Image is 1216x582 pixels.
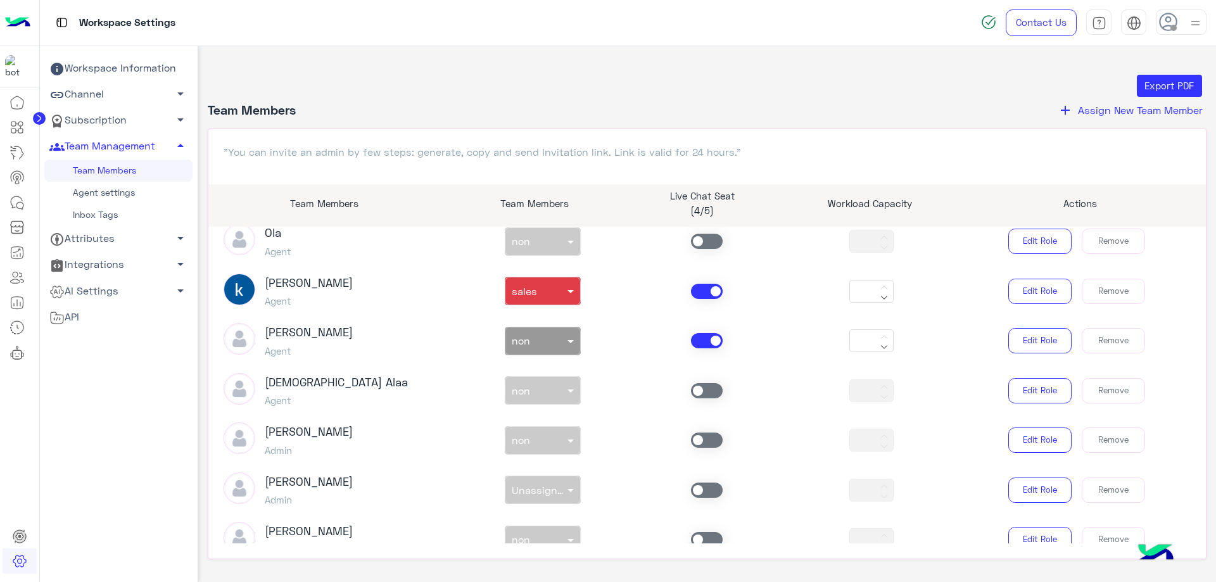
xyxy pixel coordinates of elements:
img: profile [1187,15,1203,31]
button: Edit Role [1008,378,1072,403]
a: Workspace Information [44,56,193,82]
span: sales [512,285,537,297]
a: AI Settings [44,278,193,304]
img: defaultAdmin.png [224,224,255,255]
i: add [1058,103,1073,118]
p: Workspace Settings [79,15,175,32]
img: tab [1092,16,1106,30]
span: arrow_drop_down [173,283,188,298]
button: Remove [1082,328,1145,353]
a: Attributes [44,226,193,252]
h3: [PERSON_NAME] [265,276,353,290]
h3: [PERSON_NAME] [265,524,353,538]
h3: [PERSON_NAME] [265,326,353,339]
h3: [PERSON_NAME] [265,425,353,439]
a: Subscription [44,108,193,134]
h3: [PERSON_NAME] [265,475,353,489]
h4: Team Members [208,102,296,118]
img: hulul-logo.png [1134,531,1178,576]
a: Team Management [44,134,193,160]
p: "You can invite an admin by few steps: generate, copy and send Invitation link. Link is valid for... [224,144,1191,160]
h5: Agent [265,345,353,357]
a: Channel [44,82,193,108]
a: Team Members [44,160,193,182]
img: ACg8ocJgZrH2hNVmQ3Xh4ROP4VqwmVODDK370JLJ8G7KijOnTKt7Mg=s96-c [224,274,255,305]
button: Edit Role [1008,279,1072,304]
img: defaultAdmin.png [224,323,255,355]
img: Logo [5,9,30,36]
p: Actions [963,196,1196,211]
img: 713415422032625 [5,55,28,78]
h5: Agent [265,295,353,307]
button: Remove [1082,427,1145,453]
img: defaultAdmin.png [224,373,255,405]
p: (4/5) [628,203,776,218]
img: spinner [981,15,996,30]
button: Edit Role [1008,427,1072,453]
span: API [49,309,79,326]
button: Remove [1082,478,1145,503]
p: Team Members [460,196,609,211]
button: Edit Role [1008,527,1072,552]
span: Export PDF [1144,80,1194,91]
button: Remove [1082,378,1145,403]
h5: Admin [265,494,353,505]
button: Remove [1082,229,1145,254]
h3: ola [265,226,291,240]
span: arrow_drop_down [173,231,188,246]
span: Assign New Team Member [1078,104,1203,116]
p: Team Members [208,196,441,211]
a: Agent settings [44,182,193,204]
button: Remove [1082,279,1145,304]
span: arrow_drop_up [173,138,188,153]
button: Edit Role [1008,229,1072,254]
h5: Agent [265,395,408,406]
a: Inbox Tags [44,204,193,226]
h5: Admin [265,445,353,456]
a: Contact Us [1006,9,1077,36]
span: arrow_drop_down [173,256,188,272]
a: API [44,304,193,330]
img: tab [1127,16,1141,30]
button: Export PDF [1137,75,1202,98]
h5: Agent [265,246,291,257]
a: Integrations [44,252,193,278]
span: arrow_drop_down [173,112,188,127]
img: defaultAdmin.png [224,522,255,554]
p: Live Chat Seat [628,189,776,203]
span: arrow_drop_down [173,86,188,101]
img: defaultAdmin.png [224,472,255,504]
button: Remove [1082,527,1145,552]
button: Edit Role [1008,478,1072,503]
p: Workload Capacity [795,196,944,211]
button: addAssign New Team Member [1054,102,1206,118]
img: defaultAdmin.png [224,422,255,454]
img: tab [54,15,70,30]
a: tab [1086,9,1111,36]
button: Edit Role [1008,328,1072,353]
h3: [DEMOGRAPHIC_DATA] alaa [265,376,408,389]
